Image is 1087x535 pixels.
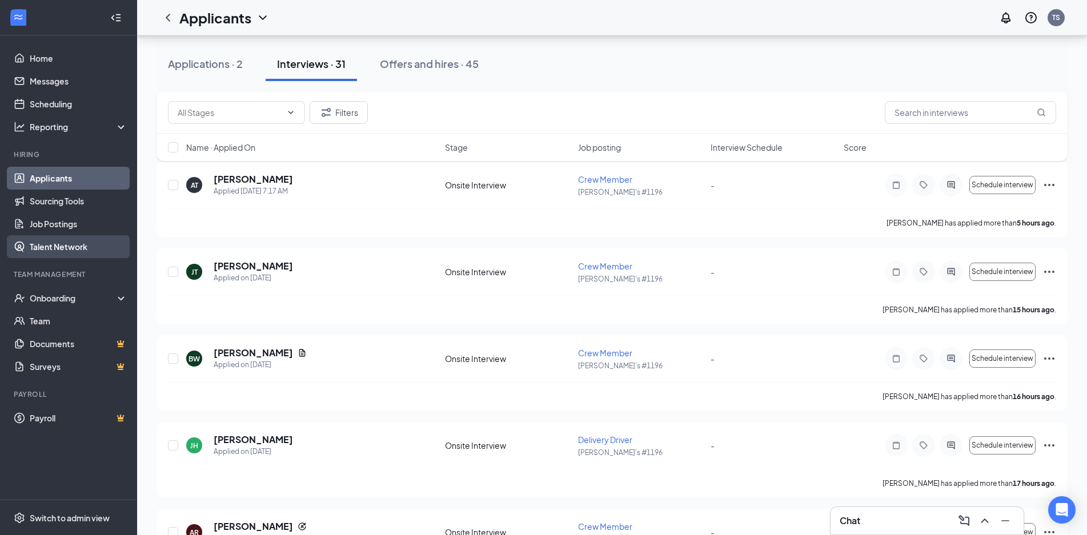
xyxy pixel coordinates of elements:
[944,441,958,450] svg: ActiveChat
[214,260,293,272] h5: [PERSON_NAME]
[286,108,295,117] svg: ChevronDown
[110,12,122,23] svg: Collapse
[214,433,293,446] h5: [PERSON_NAME]
[889,441,903,450] svg: Note
[578,348,632,358] span: Crew Member
[1037,108,1046,117] svg: MagnifyingGlass
[1042,265,1056,279] svg: Ellipses
[711,440,715,450] span: -
[161,11,175,25] svg: ChevronLeft
[972,181,1033,189] span: Schedule interview
[578,187,704,197] p: [PERSON_NAME]'s #1196
[214,173,293,186] h5: [PERSON_NAME]
[188,354,200,364] div: BW
[30,332,127,355] a: DocumentsCrown
[917,267,930,276] svg: Tag
[711,142,783,153] span: Interview Schedule
[889,354,903,363] svg: Note
[944,354,958,363] svg: ActiveChat
[14,150,125,159] div: Hiring
[944,180,958,190] svg: ActiveChat
[969,436,1036,454] button: Schedule interview
[14,292,25,304] svg: UserCheck
[999,11,1013,25] svg: Notifications
[955,512,973,530] button: ComposeMessage
[214,446,293,457] div: Applied on [DATE]
[969,349,1036,368] button: Schedule interview
[972,441,1033,449] span: Schedule interview
[578,448,704,457] p: [PERSON_NAME]'s #1196
[191,180,198,190] div: AT
[578,261,632,271] span: Crew Member
[578,174,632,184] span: Crew Member
[917,441,930,450] svg: Tag
[917,180,930,190] svg: Tag
[30,121,128,132] div: Reporting
[445,142,468,153] span: Stage
[30,70,127,92] a: Messages
[1013,392,1054,401] b: 16 hours ago
[445,179,571,191] div: Onsite Interview
[179,8,251,27] h1: Applicants
[976,512,994,530] button: ChevronUp
[885,101,1056,124] input: Search in interviews
[1048,496,1076,524] div: Open Intercom Messenger
[578,274,704,284] p: [PERSON_NAME]'s #1196
[13,11,24,23] svg: WorkstreamLogo
[256,11,270,25] svg: ChevronDown
[277,57,346,71] div: Interviews · 31
[214,347,293,359] h5: [PERSON_NAME]
[30,512,110,524] div: Switch to admin view
[978,514,992,528] svg: ChevronUp
[445,353,571,364] div: Onsite Interview
[711,353,715,364] span: -
[310,101,368,124] button: Filter Filters
[944,267,958,276] svg: ActiveChat
[889,180,903,190] svg: Note
[298,348,307,357] svg: Document
[30,212,127,235] a: Job Postings
[1042,352,1056,365] svg: Ellipses
[186,142,255,153] span: Name · Applied On
[190,441,198,450] div: JH
[889,267,903,276] svg: Note
[30,407,127,429] a: PayrollCrown
[972,268,1033,276] span: Schedule interview
[30,309,127,332] a: Team
[883,392,1056,401] p: [PERSON_NAME] has applied more than .
[30,355,127,378] a: SurveysCrown
[214,272,293,284] div: Applied on [DATE]
[883,305,1056,315] p: [PERSON_NAME] has applied more than .
[1017,219,1054,227] b: 5 hours ago
[969,176,1036,194] button: Schedule interview
[1042,439,1056,452] svg: Ellipses
[578,142,621,153] span: Job posting
[844,142,867,153] span: Score
[168,57,243,71] div: Applications · 2
[957,514,971,528] svg: ComposeMessage
[191,267,198,277] div: JT
[578,435,632,445] span: Delivery Driver
[14,389,125,399] div: Payroll
[30,292,118,304] div: Onboarding
[298,522,307,531] svg: Reapply
[578,361,704,371] p: [PERSON_NAME]'s #1196
[214,520,293,533] h5: [PERSON_NAME]
[30,190,127,212] a: Sourcing Tools
[30,47,127,70] a: Home
[319,106,333,119] svg: Filter
[14,121,25,132] svg: Analysis
[840,514,860,527] h3: Chat
[1024,11,1038,25] svg: QuestionInfo
[972,355,1033,363] span: Schedule interview
[30,235,127,258] a: Talent Network
[445,266,571,277] div: Onsite Interview
[883,478,1056,488] p: [PERSON_NAME] has applied more than .
[996,512,1014,530] button: Minimize
[14,512,25,524] svg: Settings
[14,269,125,279] div: Team Management
[30,92,127,115] a: Scheduling
[30,167,127,190] a: Applicants
[178,106,282,119] input: All Stages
